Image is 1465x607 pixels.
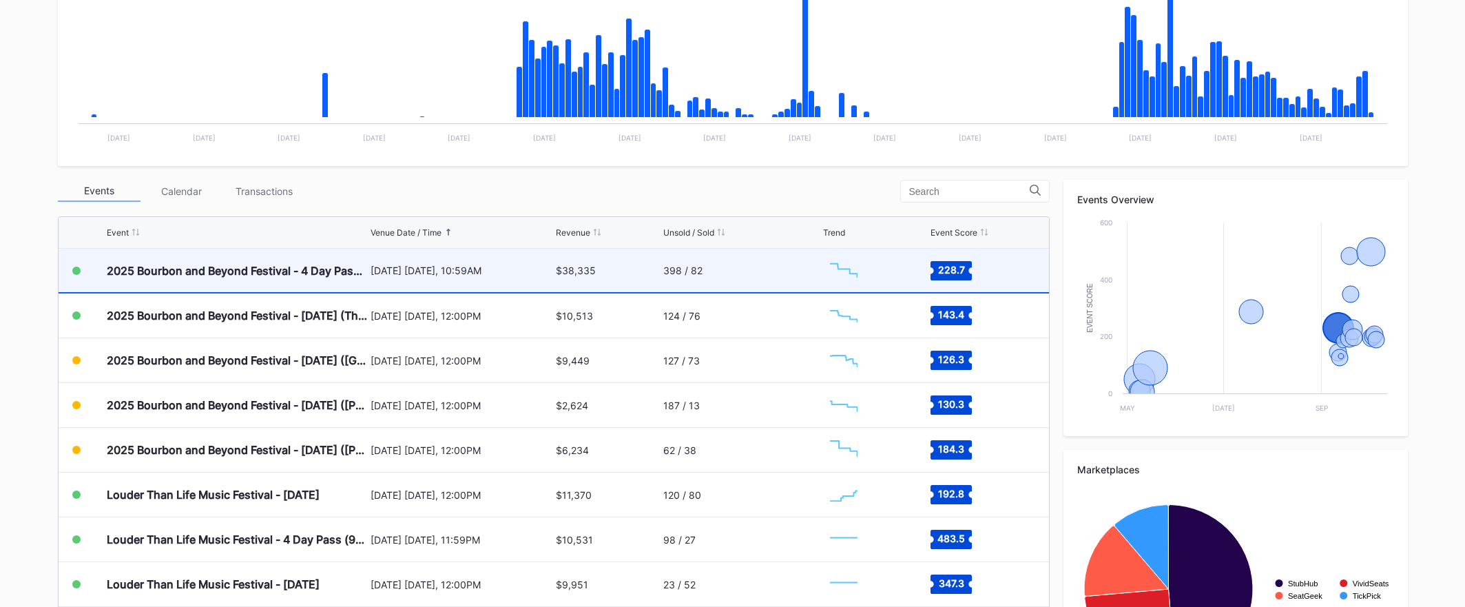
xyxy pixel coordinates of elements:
div: Event [107,227,129,238]
div: Venue Date / Time [371,227,441,238]
text: 0 [1108,389,1112,398]
div: 2025 Bourbon and Beyond Festival - [DATE] ([PERSON_NAME], [PERSON_NAME], [PERSON_NAME]) [107,398,367,412]
text: 143.4 [938,309,964,320]
div: [DATE] [DATE], 12:00PM [371,310,553,322]
div: $9,951 [556,579,588,590]
text: 130.3 [938,398,964,410]
div: [DATE] [DATE], 12:00PM [371,444,553,456]
text: 184.3 [938,443,964,455]
div: Events [58,181,141,202]
text: 483.5 [937,533,965,544]
div: 127 / 73 [663,355,700,367]
div: Revenue [556,227,590,238]
text: 228.7 [938,263,965,275]
text: 347.3 [939,577,964,589]
text: [DATE] [959,134,981,142]
div: 98 / 27 [663,534,696,546]
div: 187 / 13 [663,400,700,411]
text: [DATE] [618,134,641,142]
text: [DATE] [1212,404,1235,412]
svg: Chart title [823,343,864,378]
text: [DATE] [278,134,300,142]
text: 192.8 [938,488,964,500]
div: $10,513 [556,310,593,322]
div: 23 / 52 [663,579,696,590]
svg: Chart title [823,298,864,333]
svg: Chart title [823,522,864,557]
div: Events Overview [1077,194,1394,205]
div: Marketplaces [1077,464,1394,475]
div: Louder Than Life Music Festival - 4 Day Pass (9/18 - 9/21) [107,533,367,546]
text: May [1120,404,1135,412]
text: [DATE] [532,134,555,142]
div: Louder Than Life Music Festival - [DATE] [107,488,320,502]
div: [DATE] [DATE], 10:59AM [371,265,553,276]
text: [DATE] [873,134,896,142]
text: 126.3 [938,353,964,365]
div: [DATE] [DATE], 11:59PM [371,534,553,546]
div: Trend [823,227,845,238]
div: 2025 Bourbon and Beyond Festival - [DATE] ([PERSON_NAME], Goo Goo Dolls, [PERSON_NAME]) [107,443,367,457]
text: TickPick [1352,592,1381,600]
text: [DATE] [107,134,130,142]
svg: Chart title [823,254,864,288]
text: [DATE] [448,134,470,142]
input: Search [909,186,1030,197]
div: $9,449 [556,355,590,367]
div: 120 / 80 [663,489,701,501]
div: $6,234 [556,444,589,456]
text: StubHub [1288,579,1318,588]
text: [DATE] [788,134,811,142]
div: [DATE] [DATE], 12:00PM [371,400,553,411]
div: $2,624 [556,400,588,411]
text: [DATE] [1129,134,1152,142]
text: [DATE] [1043,134,1066,142]
text: 200 [1100,332,1112,340]
svg: Chart title [823,388,864,422]
div: 62 / 38 [663,444,696,456]
div: 124 / 76 [663,310,700,322]
div: $10,531 [556,534,593,546]
text: [DATE] [192,134,215,142]
div: $38,335 [556,265,596,276]
div: 2025 Bourbon and Beyond Festival - 4 Day Pass (9/11 - 9/14) ([PERSON_NAME], [PERSON_NAME], [PERSO... [107,264,367,278]
text: 400 [1100,276,1112,284]
text: [DATE] [1214,134,1236,142]
text: [DATE] [1299,134,1322,142]
svg: Chart title [823,477,864,512]
div: Event Score [931,227,977,238]
div: 2025 Bourbon and Beyond Festival - [DATE] ([GEOGRAPHIC_DATA], Khruangbin, [PERSON_NAME]) [107,353,367,367]
text: Event Score [1086,283,1094,333]
text: Sep [1315,404,1327,412]
div: Unsold / Sold [663,227,714,238]
div: [DATE] [DATE], 12:00PM [371,355,553,367]
div: [DATE] [DATE], 12:00PM [371,489,553,501]
text: SeatGeek [1288,592,1322,600]
div: $11,370 [556,489,592,501]
div: 2025 Bourbon and Beyond Festival - [DATE] (The Lumineers, [PERSON_NAME], [US_STATE] Shakes) [107,309,367,322]
div: Louder Than Life Music Festival - [DATE] [107,577,320,591]
svg: Chart title [1077,216,1394,422]
svg: Chart title [823,433,864,467]
svg: Chart title [823,567,864,601]
text: [DATE] [362,134,385,142]
div: Transactions [223,181,306,202]
div: 398 / 82 [663,265,703,276]
div: [DATE] [DATE], 12:00PM [371,579,553,590]
text: [DATE] [703,134,726,142]
text: VividSeats [1352,579,1389,588]
div: Calendar [141,181,223,202]
text: 600 [1100,218,1112,227]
